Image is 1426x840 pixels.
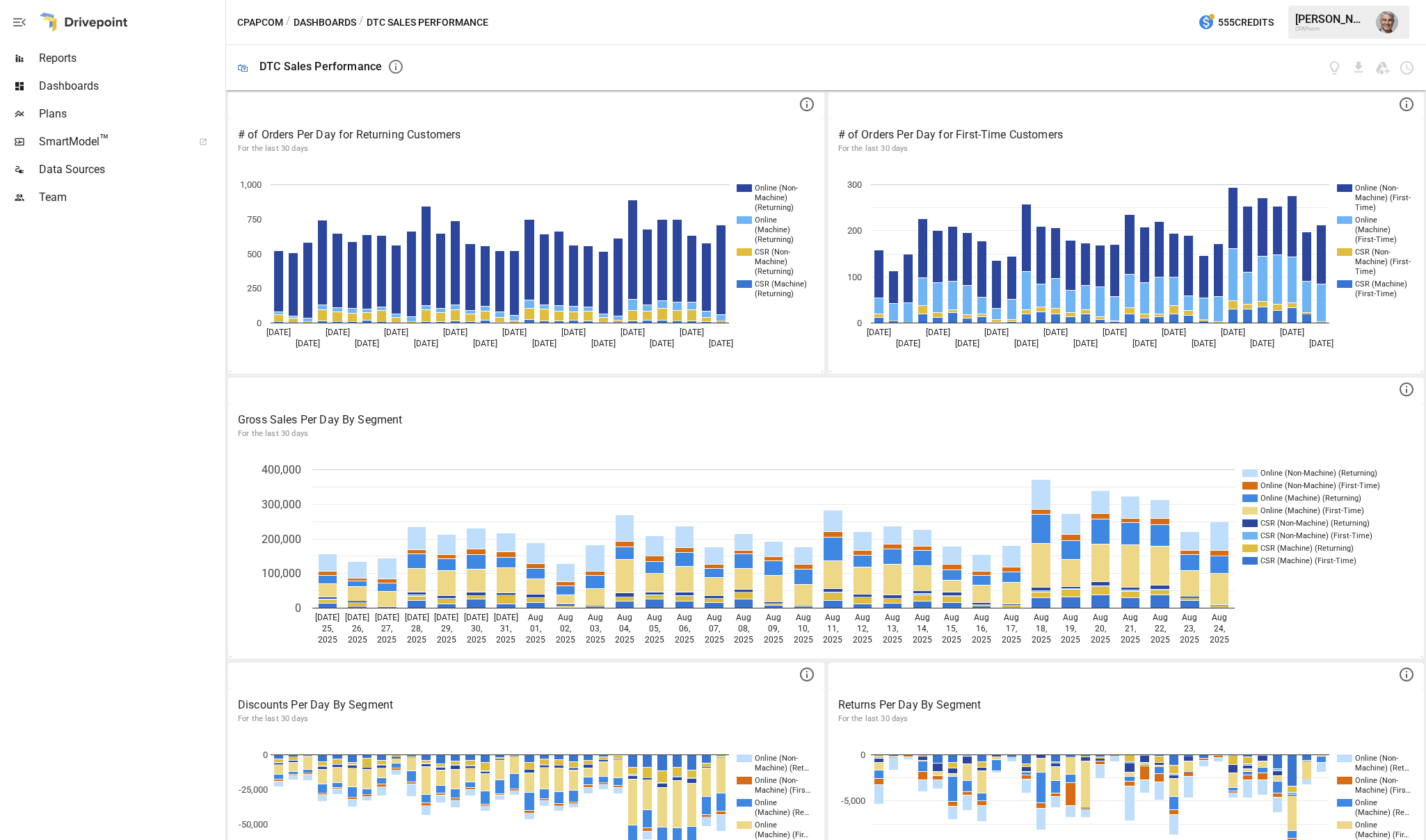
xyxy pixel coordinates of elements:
text: (Machine) (Re… [755,808,809,817]
p: # of Orders Per Day for First-Time Customers [838,127,1415,143]
span: Reports [39,50,223,67]
text: Aug [766,613,781,622]
text: CSR (Non-Machine) (First-Time) [1260,531,1372,540]
text: CSR (Non-Machine) (Returning) [1260,519,1370,528]
text: 2025 [377,635,396,645]
text: [DATE] [473,339,497,348]
text: Online (Non- [755,754,798,763]
svg: A chart. [230,163,817,372]
text: 2025 [1032,635,1051,645]
text: [DATE] [896,339,920,348]
text: 11, [827,624,838,633]
text: 2025 [526,635,545,645]
text: (Machine) (Re… [1355,808,1409,817]
text: 2025 [913,635,932,645]
text: Aug [825,613,840,622]
text: 2025 [496,635,515,645]
text: 300,000 [262,498,301,511]
text: Online [1355,216,1377,225]
text: 23, [1184,624,1195,633]
text: (Machine) [755,225,790,234]
text: 2025 [823,635,842,645]
text: CSR (Machine) (Returning) [1260,544,1354,553]
text: [DATE] [355,339,379,348]
text: 01, [530,624,541,633]
text: 10, [798,624,809,633]
text: 2025 [467,635,486,645]
text: 06, [679,624,690,633]
button: Joe Megibow [1368,3,1407,42]
text: CSR (Non- [1355,248,1391,257]
span: Dashboards [39,78,223,95]
text: Machine) (Firs… [1355,786,1411,795]
text: [DATE] [1014,339,1038,348]
text: [DATE] [502,328,527,337]
text: Aug [885,613,900,622]
text: Aug [1182,613,1197,622]
text: Aug [558,613,573,622]
button: Dashboards [294,14,356,31]
span: Data Sources [39,161,223,178]
text: [DATE] [561,328,586,337]
text: 2025 [764,635,783,645]
text: Aug [1034,613,1049,622]
div: / [286,14,291,31]
text: 100,000 [262,567,301,580]
text: [DATE] [866,328,890,337]
text: [DATE] [384,328,408,337]
text: 300 [847,179,862,190]
text: 04, [619,624,630,633]
text: -50,000 [239,819,268,830]
text: 17, [1006,624,1017,633]
text: 18, [1036,624,1047,633]
text: Aug [1212,613,1227,622]
text: Aug [855,613,870,622]
text: Online (Machine) (First-Time) [1260,506,1364,515]
text: (Returning) [755,203,794,212]
text: 03, [590,624,601,633]
text: -5,000 [841,795,865,806]
text: [DATE] [464,613,488,622]
text: Aug [1123,613,1138,622]
text: 2025 [972,635,991,645]
text: 2025 [734,635,753,645]
text: Aug [1093,613,1108,622]
text: 2025 [1210,635,1229,645]
text: 750 [247,214,262,225]
text: [DATE] [345,613,369,622]
text: Aug [528,613,543,622]
text: 02, [560,624,571,633]
text: Online (Non-Machine) (First-Time) [1260,481,1380,490]
text: 29, [441,624,452,633]
svg: A chart. [230,449,1412,657]
span: Plans [39,106,223,122]
text: 2025 [942,635,961,645]
text: [DATE] [1162,328,1186,337]
p: Gross Sales Per Day By Segment [238,412,1414,428]
text: 20, [1095,624,1106,633]
text: 2025 [348,635,367,645]
text: Aug [707,613,722,622]
text: (Returning) [755,289,794,298]
text: 2025 [1061,635,1080,645]
text: Online [755,821,777,830]
text: 0 [857,318,862,328]
div: Joe Megibow [1376,11,1398,33]
text: 25, [322,624,333,633]
text: [DATE] [494,613,518,622]
text: 13, [887,624,898,633]
span: Team [39,189,223,206]
span: 555 Credits [1218,14,1274,31]
text: 26, [352,624,363,633]
text: CSR (Machine) [1355,280,1407,289]
p: Returns Per Day By Segment [838,697,1415,713]
text: 27, [381,624,392,633]
text: 1,000 [240,179,262,190]
button: Schedule dashboard [1399,60,1415,76]
text: Time) [1355,267,1376,276]
text: [DATE] [709,339,733,348]
text: 2025 [407,635,426,645]
text: 200 [847,225,862,236]
text: 0 [860,750,865,760]
text: 0 [263,750,268,760]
